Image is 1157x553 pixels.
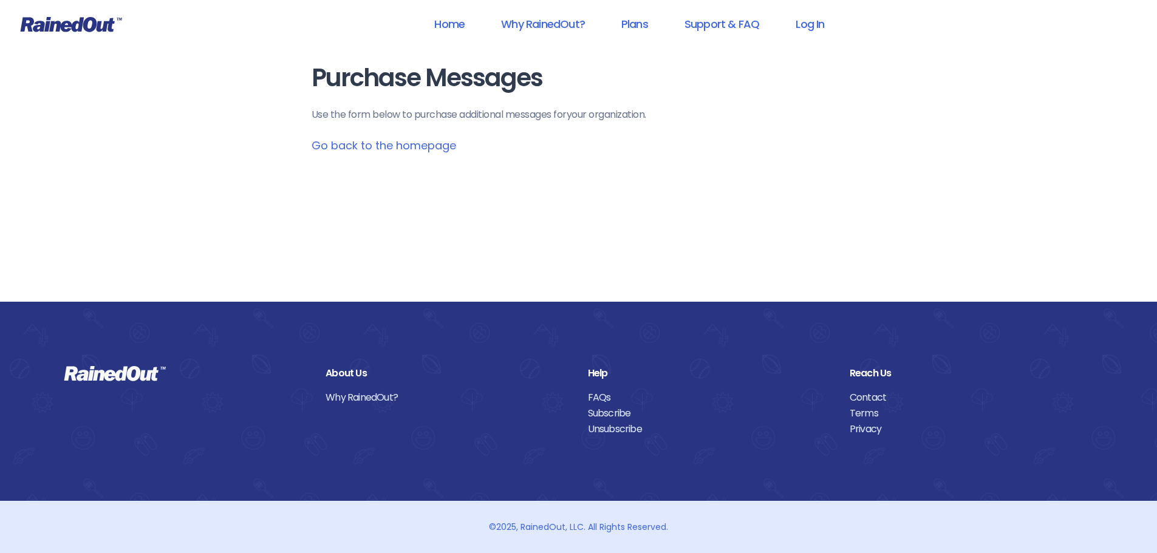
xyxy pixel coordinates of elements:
[588,365,831,381] div: Help
[588,421,831,437] a: Unsubscribe
[850,390,1093,405] a: Contact
[588,390,831,405] a: FAQs
[850,405,1093,421] a: Terms
[312,138,456,153] a: Go back to the homepage
[312,107,846,122] p: Use the form below to purchase additional messages for your organization .
[588,405,831,421] a: Subscribe
[418,10,480,38] a: Home
[780,10,840,38] a: Log In
[326,365,569,381] div: About Us
[485,10,601,38] a: Why RainedOut?
[850,421,1093,437] a: Privacy
[326,390,569,405] a: Why RainedOut?
[669,10,775,38] a: Support & FAQ
[850,365,1093,381] div: Reach Us
[312,64,846,92] h1: Purchase Messages
[606,10,664,38] a: Plans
